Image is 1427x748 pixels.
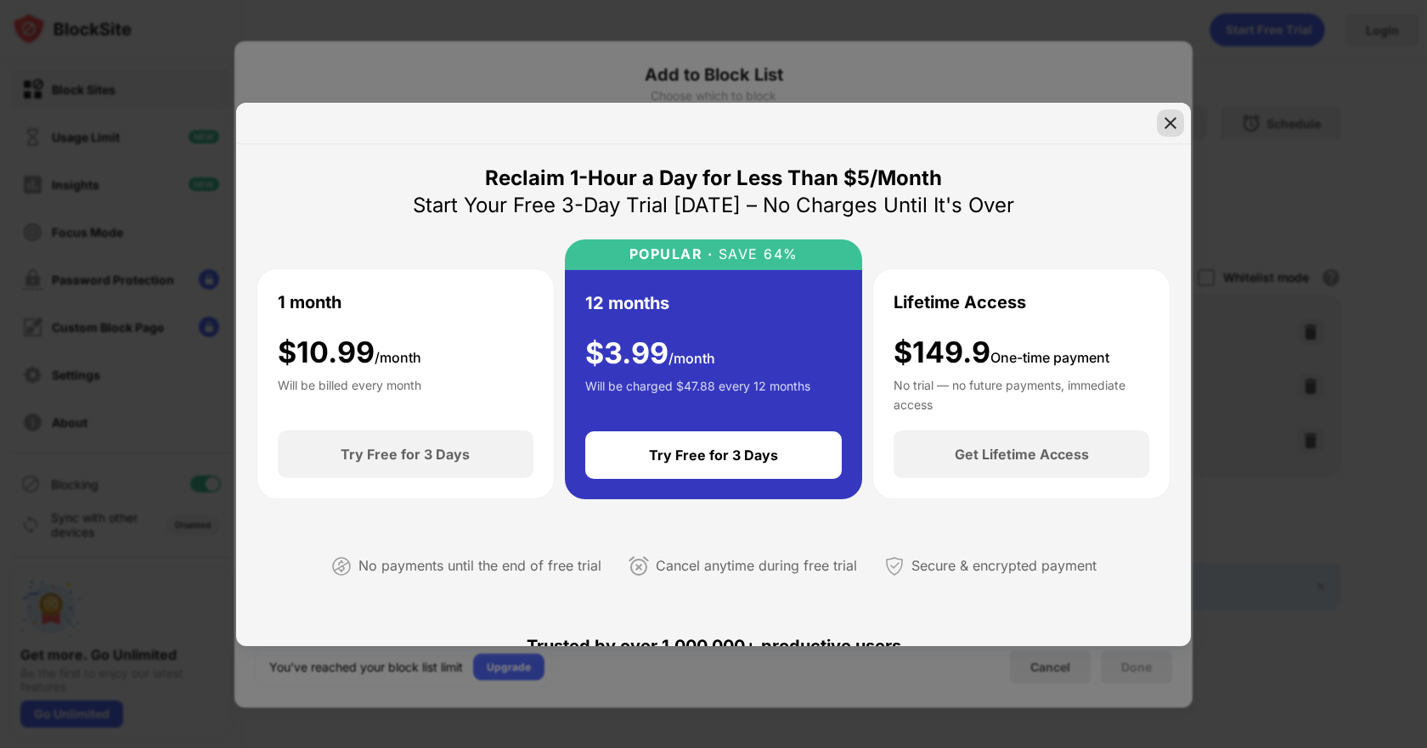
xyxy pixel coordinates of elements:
div: $ 10.99 [278,335,421,370]
div: Lifetime Access [894,290,1026,315]
div: Try Free for 3 Days [341,446,470,463]
div: Will be billed every month [278,376,421,410]
div: No payments until the end of free trial [358,554,601,578]
span: One-time payment [990,349,1109,366]
div: Try Free for 3 Days [649,447,778,464]
div: POPULAR · [629,246,713,262]
div: 12 months [585,290,669,316]
div: No trial — no future payments, immediate access [894,376,1149,410]
div: Will be charged $47.88 every 12 months [585,377,810,411]
div: $ 3.99 [585,336,715,371]
div: Trusted by over 1,000,000+ productive users [257,605,1170,687]
img: secured-payment [884,556,905,576]
div: Get Lifetime Access [955,446,1089,463]
div: Start Your Free 3-Day Trial [DATE] – No Charges Until It's Over [413,192,1014,219]
div: SAVE 64% [713,246,798,262]
img: not-paying [331,556,352,576]
div: $149.9 [894,335,1109,370]
span: /month [668,350,715,367]
div: Secure & encrypted payment [911,554,1097,578]
div: Cancel anytime during free trial [656,554,857,578]
div: 1 month [278,290,341,315]
img: cancel-anytime [629,556,649,576]
span: /month [375,349,421,366]
div: Reclaim 1-Hour a Day for Less Than $5/Month [485,165,942,192]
